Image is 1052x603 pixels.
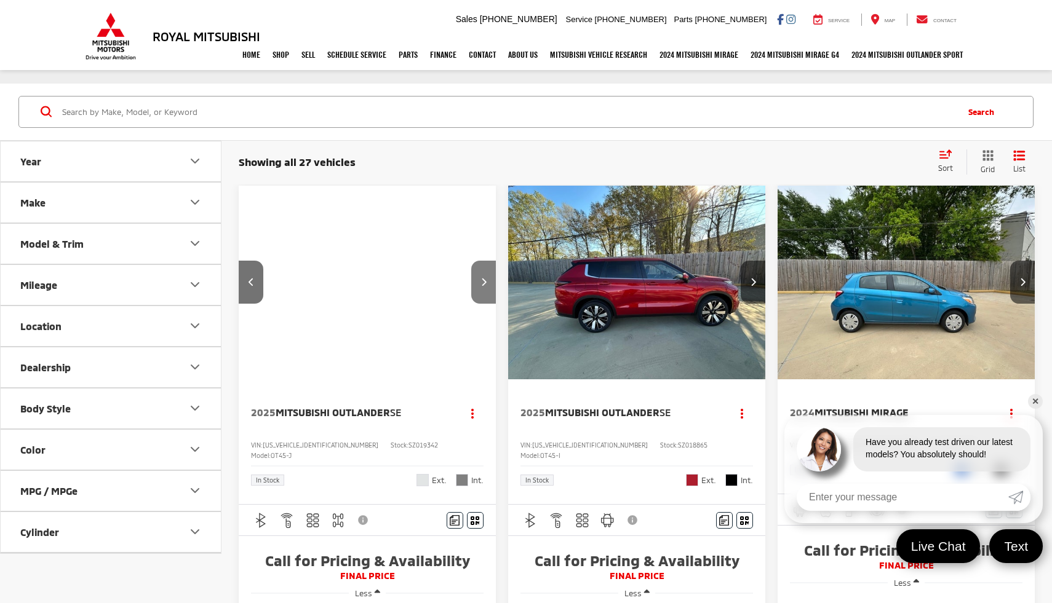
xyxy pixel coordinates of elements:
button: View Disclaimer [353,507,374,533]
a: Text [989,529,1043,563]
button: Window Sticker [736,512,753,529]
button: List View [1004,149,1035,175]
span: White Diamond [416,474,429,486]
button: Less [888,572,925,594]
div: Make [188,195,202,210]
span: SZ019342 [408,441,438,449]
a: 2024 Mitsubishi Mirage [653,39,744,70]
a: Instagram: Click to visit our Instagram page [786,14,795,24]
span: List [1013,164,1026,174]
div: Location [188,318,202,333]
a: Facebook: Click to visit our Facebook page [777,14,784,24]
a: About Us [502,39,544,70]
span: Model: [251,452,271,459]
span: 2024 [790,406,815,418]
button: MakeMake [1,183,222,223]
span: Service [828,18,850,23]
span: Service [566,15,592,24]
span: Parts [674,15,692,24]
div: Dealership [20,361,71,373]
span: [PHONE_NUMBER] [595,15,667,24]
span: Light Gray [456,474,468,486]
div: Dealership [188,360,202,374]
span: FINAL PRICE [520,570,753,582]
span: dropdown dots [1010,408,1013,418]
div: Body Style [20,403,71,414]
span: SE [659,406,671,418]
span: Call for Pricing & Availability [790,541,1022,559]
span: FINAL PRICE [790,559,1022,572]
button: Comments [447,512,463,529]
img: Agent profile photo [797,427,841,471]
button: Search [956,97,1012,127]
span: In Stock [256,477,279,483]
div: Body Style [188,401,202,416]
div: Make [20,197,46,208]
div: Have you already test driven our latest models? You absolutely should! [853,427,1030,471]
span: Mitsubishi Outlander [276,406,390,418]
div: MPG / MPGe [188,483,202,498]
div: Cylinder [20,526,59,538]
a: Sell [295,39,321,70]
a: Shop [266,39,295,70]
button: Actions [462,402,484,424]
span: Sort [938,164,953,172]
span: Grid [981,164,995,175]
span: Ext. [701,475,716,486]
a: 2024Mitsubishi Mirage [790,406,989,419]
span: [PHONE_NUMBER] [480,14,557,24]
button: DealershipDealership [1,347,222,387]
span: In Stock [525,477,549,483]
span: Showing all 27 vehicles [239,156,356,168]
span: Int. [471,475,484,486]
div: 2024 Mitsubishi Mirage Base 0 [777,186,1036,379]
span: Mitsubishi Mirage [815,406,909,418]
span: Contact [933,18,957,23]
a: Service [804,14,859,26]
a: Contact [907,14,966,26]
div: Year [20,156,41,167]
span: Text [998,538,1034,554]
input: Enter your message [797,484,1008,511]
button: Grid View [966,149,1004,175]
span: Less [894,578,911,588]
span: Live Chat [905,538,972,554]
span: Call for Pricing & Availability [520,551,753,570]
a: 2024 Mitsubishi Mirage2024 Mitsubishi Mirage2024 Mitsubishi Mirage2024 Mitsubishi Mirage [777,186,1036,379]
span: Int. [741,475,753,486]
button: CylinderCylinder [1,512,222,552]
span: [US_VEHICLE_IDENTIFICATION_NUMBER] [532,441,648,449]
h3: Royal Mitsubishi [153,30,260,43]
button: Actions [731,402,753,424]
span: Model: [520,452,540,459]
a: Submit [1008,484,1030,511]
div: Location [20,320,62,332]
button: Body StyleBody Style [1,388,222,428]
div: Mileage [20,279,57,291]
a: Schedule Service [321,39,393,70]
span: Less [624,588,642,598]
img: Android Auto [600,513,615,528]
button: Next image [471,261,496,304]
div: Mileage [188,277,202,292]
img: 3rd Row Seating [305,513,321,528]
a: Mitsubishi Vehicle Research [544,39,653,70]
img: Mitsubishi [83,12,138,60]
button: Select sort value [932,149,966,174]
span: Map [885,18,895,23]
a: 2025Mitsubishi OutlanderSE [251,406,450,419]
span: SE [390,406,401,418]
input: Search by Make, Model, or Keyword [61,97,956,127]
a: Home [236,39,266,70]
span: SZ018865 [678,441,707,449]
img: 2025 Mitsubishi Outlander SE [508,186,767,380]
a: Contact [463,39,502,70]
img: Bluetooth® [523,513,538,528]
div: Color [188,442,202,457]
a: Finance [424,39,463,70]
span: OT45-I [540,452,560,459]
button: Comments [716,512,733,529]
span: [US_VEHICLE_IDENTIFICATION_NUMBER] [263,441,378,449]
span: dropdown dots [471,408,474,418]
